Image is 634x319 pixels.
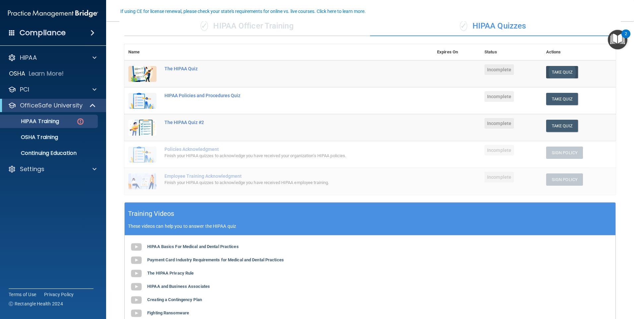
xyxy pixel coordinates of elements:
[484,64,514,75] span: Incomplete
[147,257,284,262] b: Payment Card Industry Requirements for Medical and Dental Practices
[484,145,514,156] span: Incomplete
[4,150,95,157] p: Continuing Education
[119,8,367,15] button: If using CE for license renewal, please check your state's requirements for online vs. live cours...
[546,147,583,159] button: Sign Policy
[546,93,578,105] button: Take Quiz
[519,272,626,298] iframe: Drift Widget Chat Controller
[480,44,542,60] th: Status
[201,21,208,31] span: ✓
[29,70,64,78] p: Learn More!
[8,86,96,94] a: PCI
[164,66,400,71] div: The HIPAA Quiz
[433,44,480,60] th: Expires On
[128,208,174,220] h5: Training Videos
[164,93,400,98] div: HIPAA Policies and Procedures Quiz
[128,223,612,229] p: These videos can help you to answer the HIPAA quiz
[460,21,467,31] span: ✓
[147,244,239,249] b: HIPAA Basics For Medical and Dental Practices
[4,134,58,141] p: OSHA Training
[130,280,143,293] img: gray_youtube_icon.38fcd6cc.png
[9,291,36,298] a: Terms of Use
[4,118,59,125] p: HIPAA Training
[9,300,63,307] span: Ⓒ Rectangle Health 2024
[44,291,74,298] a: Privacy Policy
[9,70,26,78] p: OSHA
[625,34,627,42] div: 2
[147,284,210,289] b: HIPAA and Business Associates
[484,172,514,182] span: Incomplete
[164,179,400,187] div: Finish your HIPAA quizzes to acknowledge you have received HIPAA employee training.
[20,28,66,37] h4: Compliance
[20,165,44,173] p: Settings
[147,271,194,276] b: The HIPAA Privacy Rule
[164,152,400,160] div: Finish your HIPAA quizzes to acknowledge you have received your organization’s HIPAA policies.
[164,147,400,152] div: Policies Acknowledgment
[20,101,83,109] p: OfficeSafe University
[124,44,160,60] th: Name
[484,118,514,129] span: Incomplete
[130,254,143,267] img: gray_youtube_icon.38fcd6cc.png
[608,30,627,49] button: Open Resource Center, 2 new notifications
[130,293,143,307] img: gray_youtube_icon.38fcd6cc.png
[8,165,96,173] a: Settings
[8,101,96,109] a: OfficeSafe University
[130,240,143,254] img: gray_youtube_icon.38fcd6cc.png
[546,66,578,78] button: Take Quiz
[370,16,616,36] div: HIPAA Quizzes
[546,173,583,186] button: Sign Policy
[124,16,370,36] div: HIPAA Officer Training
[164,120,400,125] div: The HIPAA Quiz #2
[546,120,578,132] button: Take Quiz
[8,7,98,20] img: PMB logo
[20,86,29,94] p: PCI
[147,297,202,302] b: Creating a Contingency Plan
[147,310,189,315] b: Fighting Ransomware
[542,44,616,60] th: Actions
[120,9,366,14] div: If using CE for license renewal, please check your state's requirements for online vs. live cours...
[130,267,143,280] img: gray_youtube_icon.38fcd6cc.png
[8,54,96,62] a: HIPAA
[164,173,400,179] div: Employee Training Acknowledgment
[20,54,37,62] p: HIPAA
[484,91,514,102] span: Incomplete
[76,117,85,126] img: danger-circle.6113f641.png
